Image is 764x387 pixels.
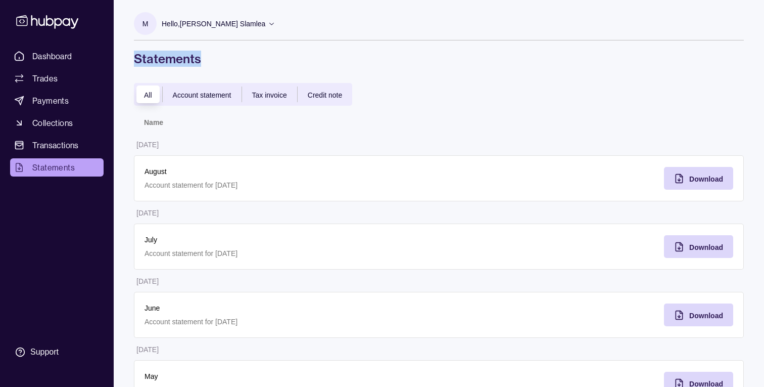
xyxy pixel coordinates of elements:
[308,91,342,99] span: Credit note
[664,235,733,258] button: Download
[689,175,723,183] span: Download
[173,91,231,99] span: Account statement
[32,50,72,62] span: Dashboard
[142,18,149,29] p: M
[136,209,159,217] p: [DATE]
[144,91,152,99] span: All
[145,371,429,382] p: May
[145,303,429,314] p: June
[145,316,429,327] p: Account statement for [DATE]
[10,69,104,88] a: Trades
[664,167,733,190] button: Download
[144,118,163,126] p: Name
[136,277,159,285] p: [DATE]
[32,161,75,174] span: Statements
[10,341,104,363] a: Support
[10,136,104,154] a: Transactions
[134,51,744,67] h1: Statements
[134,83,352,106] div: documentTypes
[145,248,429,259] p: Account statement for [DATE]
[136,346,159,354] p: [DATE]
[145,180,429,191] p: Account statement for [DATE]
[32,117,73,129] span: Collections
[145,166,429,177] p: August
[32,139,79,151] span: Transactions
[252,91,287,99] span: Tax invoice
[10,158,104,177] a: Statements
[689,243,723,251] span: Download
[32,72,58,84] span: Trades
[664,304,733,326] button: Download
[689,312,723,320] span: Download
[162,18,265,29] p: Hello, [PERSON_NAME] Slamlea
[10,92,104,110] a: Payments
[145,234,429,245] p: July
[136,141,159,149] p: [DATE]
[30,347,59,358] div: Support
[10,114,104,132] a: Collections
[10,47,104,65] a: Dashboard
[32,95,69,107] span: Payments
